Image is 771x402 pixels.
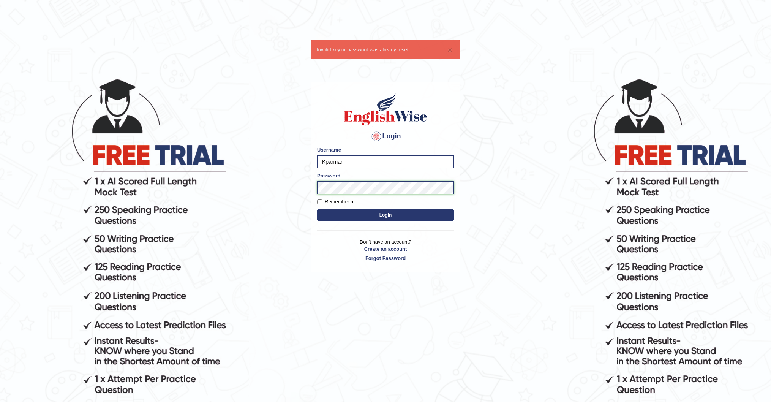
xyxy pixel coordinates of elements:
[317,209,454,221] button: Login
[317,130,454,142] h4: Login
[317,198,357,206] label: Remember me
[317,238,454,262] p: Don't have an account?
[317,245,454,253] a: Create an account
[317,199,322,204] input: Remember me
[311,40,460,59] div: Invalid key or password was already reset
[342,92,429,127] img: Logo of English Wise sign in for intelligent practice with AI
[317,146,341,154] label: Username
[317,255,454,262] a: Forgot Password
[317,172,340,179] label: Password
[448,46,452,54] button: ×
